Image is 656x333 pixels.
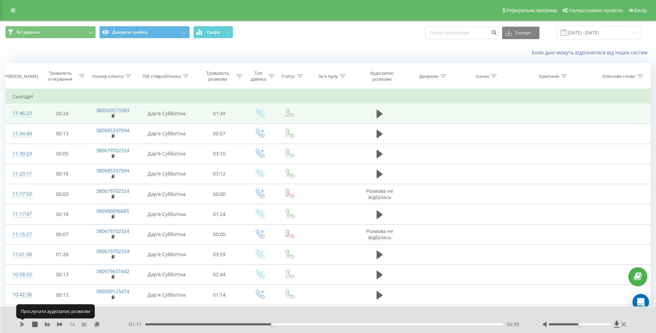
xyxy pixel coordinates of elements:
span: Всі дзвінки [17,29,39,35]
td: Дар'я Субботіна [139,184,194,204]
td: Дар'я Субботіна [139,204,194,224]
span: Реферальна програма [506,8,557,13]
span: - 01:11 [128,321,145,328]
td: 01:24 [194,204,244,224]
div: Open Intercom Messenger [632,294,649,310]
div: ПІБ співробітника [142,73,181,79]
td: 03:12 [194,164,244,184]
div: Accessibility label [271,323,274,326]
div: Прослухати аудіозапис розмови [16,304,95,318]
td: 01:14 [194,285,244,305]
td: 00:15 [37,285,87,305]
a: 380685337894 [96,127,129,134]
a: Коли дані можуть відрізнятися вiд інших систем [532,49,651,56]
td: 02:44 [194,305,244,325]
td: 00:00 [194,224,244,244]
a: 380509125474 [96,288,129,295]
div: 11:23:17 [12,167,30,181]
td: 00:18 [37,164,87,184]
div: 11:46:23 [12,107,30,120]
a: 380500573589 [96,107,129,114]
div: Аудіозапис розмови [362,70,402,82]
td: Дар'я Субботіна [139,285,194,305]
td: Дар'я Субботіна [139,305,194,325]
span: Налаштування профілю [569,8,623,13]
td: 00:13 [37,264,87,285]
a: 380679702324 [96,248,129,254]
div: 11:17:52 [12,187,30,201]
td: Дар'я Субботіна [139,164,194,184]
td: Дар'я Субботіна [139,224,194,244]
td: 01:26 [37,244,87,264]
td: 00:05 [37,144,87,164]
button: Всі дзвінки [5,26,96,38]
td: 02:44 [194,264,244,285]
div: Ім'я пулу [318,73,338,79]
div: [PERSON_NAME] [3,73,38,79]
input: Пошук за номером [425,27,499,39]
a: 380679702324 [96,188,129,194]
div: Номер клієнта [92,73,123,79]
div: 11:15:27 [12,228,30,241]
span: Вихід [635,8,647,13]
span: Графік [207,30,220,35]
td: 03:10 [194,144,244,164]
div: Джерело [419,73,438,79]
td: 00:13 [37,124,87,144]
td: 00:18 [37,204,87,224]
a: 380990096685 [96,208,129,214]
span: 00:39 [507,321,519,328]
a: 380979631642 [96,268,129,274]
td: Дар'я Субботіна [139,144,194,164]
div: 10:42:38 [12,288,30,301]
td: 00:57 [194,124,244,144]
div: Тип дзвінка [250,70,266,82]
div: Статус [281,73,295,79]
td: Дар'я Субботіна [139,264,194,285]
div: Канал [476,73,489,79]
span: 1 x [70,321,75,328]
button: Експорт [502,27,539,39]
div: Тривалість розмови [201,70,234,82]
div: 11:17:47 [12,207,30,221]
div: Accessibility label [578,323,581,326]
button: Джерела трафіку [99,26,190,38]
td: Сьогодні [6,90,651,103]
td: Дар'я Субботіна [139,244,194,264]
td: Дар'я Субботіна [139,103,194,124]
div: Ключове слово [602,73,635,79]
div: Кампанія [539,73,559,79]
td: 00:03 [37,184,87,204]
td: 01:49 [194,103,244,124]
td: Дар'я Субботіна [139,124,194,144]
div: 11:30:23 [12,147,30,161]
div: 10:58:33 [12,268,30,281]
div: 11:01:38 [12,248,30,261]
a: 380679702324 [96,147,129,154]
a: 380685337894 [96,167,129,174]
a: 380679702324 [96,228,129,234]
td: 00:24 [37,103,87,124]
div: Тривалість очікування [43,70,77,82]
div: 11:34:49 [12,127,30,141]
span: Розмова не відбулась [366,228,393,241]
td: 00:00 [194,184,244,204]
span: Розмова не відбулась [366,188,393,200]
button: Графік [193,26,233,38]
td: 00:07 [37,224,87,244]
td: 03:59 [194,244,244,264]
